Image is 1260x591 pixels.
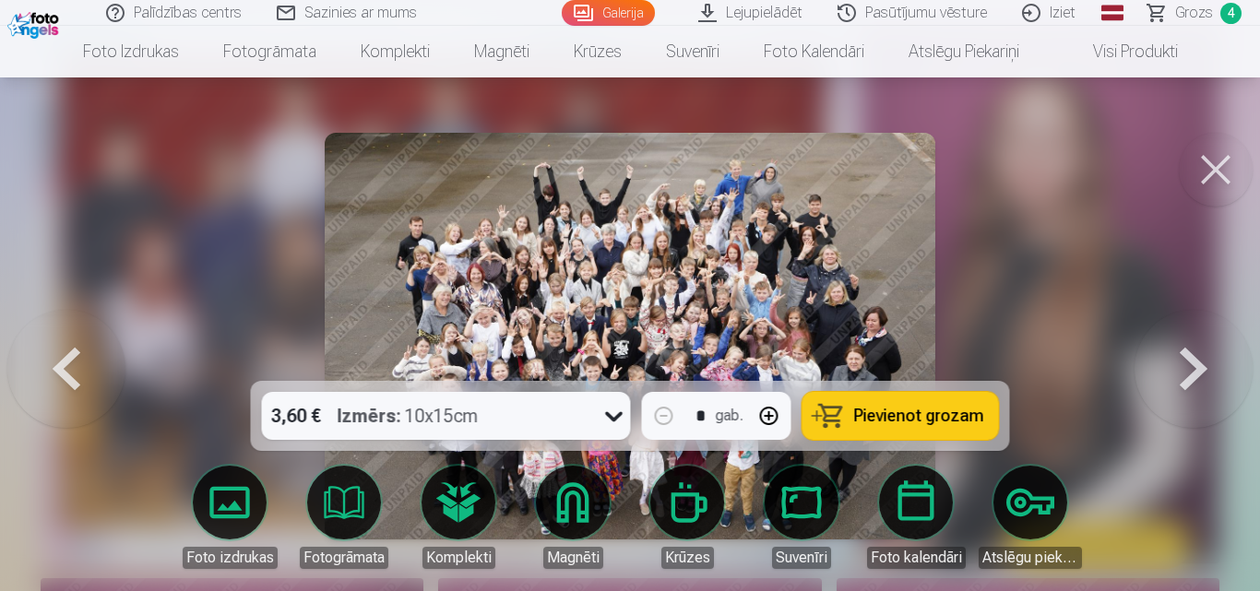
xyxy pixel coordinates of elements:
div: Krūzes [661,547,714,569]
a: Foto izdrukas [61,26,201,77]
div: Magnēti [543,547,603,569]
a: Suvenīri [644,26,742,77]
a: Fotogrāmata [201,26,339,77]
a: Visi produkti [1041,26,1200,77]
a: Fotogrāmata [292,466,396,569]
div: Komplekti [422,547,495,569]
a: Foto kalendāri [742,26,886,77]
div: Foto izdrukas [183,547,278,569]
span: Pievienot grozam [854,408,984,424]
a: Foto kalendāri [864,466,968,569]
span: 4 [1220,3,1242,24]
a: Atslēgu piekariņi [979,466,1082,569]
a: Magnēti [521,466,624,569]
a: Komplekti [339,26,452,77]
div: gab. [716,405,743,427]
a: Atslēgu piekariņi [886,26,1041,77]
button: Pievienot grozam [802,392,999,440]
a: Foto izdrukas [178,466,281,569]
strong: Izmērs : [338,403,401,429]
div: Fotogrāmata [300,547,388,569]
a: Suvenīri [750,466,853,569]
a: Magnēti [452,26,552,77]
div: Foto kalendāri [867,547,966,569]
span: Grozs [1175,2,1213,24]
div: 10x15cm [338,392,479,440]
div: Atslēgu piekariņi [979,547,1082,569]
a: Krūzes [636,466,739,569]
a: Krūzes [552,26,644,77]
a: Komplekti [407,466,510,569]
div: 3,60 € [262,392,330,440]
img: /fa1 [7,7,64,39]
div: Suvenīri [772,547,831,569]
